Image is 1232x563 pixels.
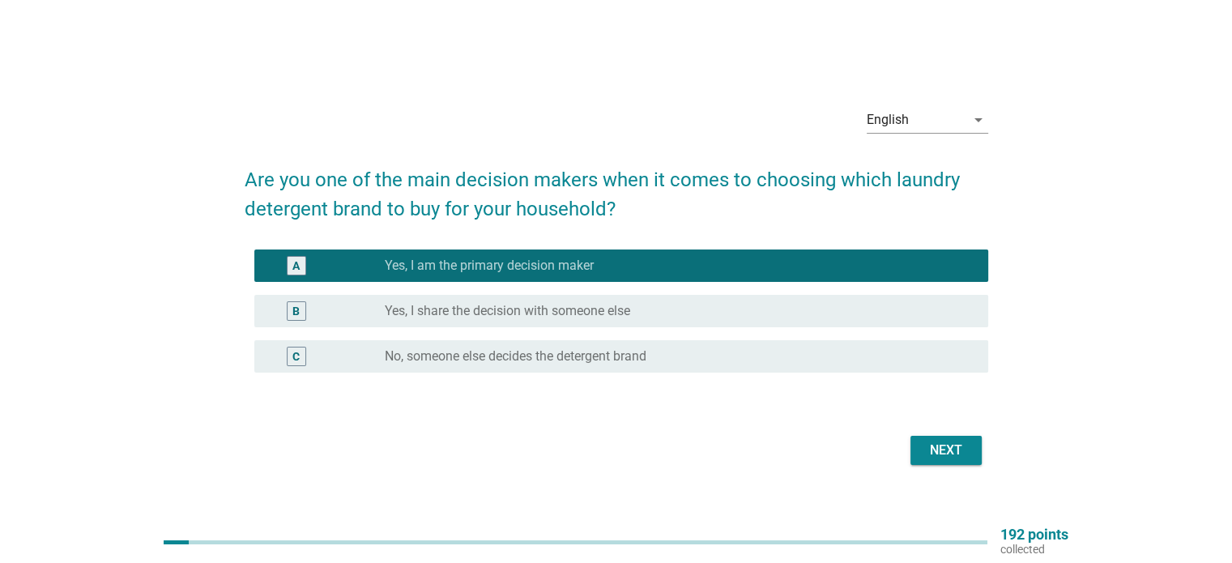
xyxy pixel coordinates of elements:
div: B [292,302,300,319]
div: English [867,113,909,127]
div: A [292,257,300,274]
p: 192 points [1000,527,1068,542]
label: Yes, I share the decision with someone else [385,303,630,319]
button: Next [910,436,982,465]
label: No, someone else decides the detergent brand [385,348,646,365]
h2: Are you one of the main decision makers when it comes to choosing which laundry detergent brand t... [245,149,988,224]
div: Next [923,441,969,460]
i: arrow_drop_down [969,110,988,130]
div: C [292,348,300,365]
label: Yes, I am the primary decision maker [385,258,594,274]
p: collected [1000,542,1068,557]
